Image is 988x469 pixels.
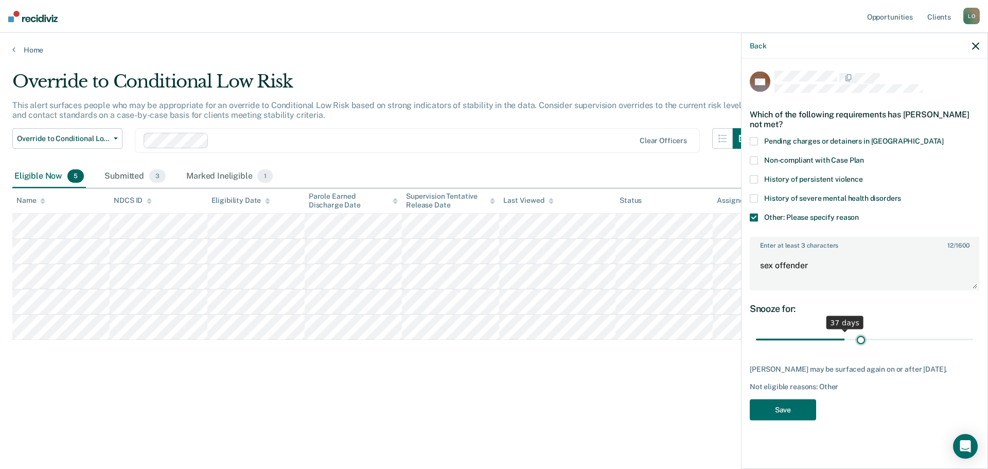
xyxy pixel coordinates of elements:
[750,399,816,420] button: Save
[503,196,553,205] div: Last Viewed
[640,136,687,145] div: Clear officers
[947,241,969,249] span: / 1600
[12,45,976,55] a: Home
[309,192,398,210] div: Parole Earned Discharge Date
[17,134,110,143] span: Override to Conditional Low Risk
[764,194,901,202] span: History of severe mental health disorders
[211,196,271,205] div: Eligibility Date
[257,169,272,183] span: 1
[620,196,642,205] div: Status
[149,169,166,183] span: 3
[764,175,863,183] span: History of persistent violence
[764,213,859,221] span: Other: Please specify reason
[12,71,753,100] div: Override to Conditional Low Risk
[114,196,152,205] div: NDCS ID
[102,165,168,188] div: Submitted
[8,11,58,22] img: Recidiviz
[750,365,979,374] div: [PERSON_NAME] may be surfaced again on or after [DATE].
[67,169,84,183] span: 5
[406,192,495,210] div: Supervision Tentative Release Date
[750,41,766,50] button: Back
[750,101,979,137] div: Which of the following requirements has [PERSON_NAME] not met?
[953,434,978,459] div: Open Intercom Messenger
[947,241,954,249] span: 12
[12,100,746,120] p: This alert surfaces people who may be appropriate for an override to Conditional Low Risk based o...
[717,196,765,205] div: Assigned to
[764,155,864,164] span: Non-compliant with Case Plan
[750,303,979,314] div: Snooze for:
[751,237,978,249] label: Enter at least 3 characters
[16,196,45,205] div: Name
[764,136,944,145] span: Pending charges or detainers in [GEOGRAPHIC_DATA]
[963,8,980,24] div: L O
[12,165,86,188] div: Eligible Now
[184,165,275,188] div: Marked Ineligible
[751,251,978,289] textarea: sex offender
[826,316,863,329] div: 37 days
[750,382,979,391] div: Not eligible reasons: Other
